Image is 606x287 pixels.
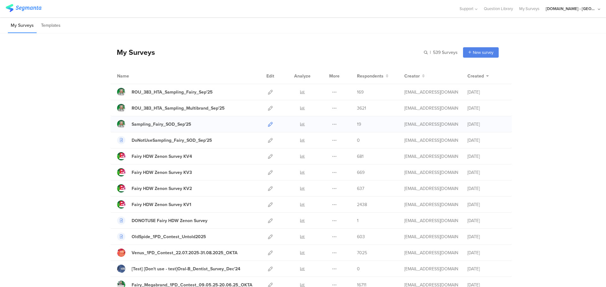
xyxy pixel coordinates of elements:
div: OldSpide_1PD_Contest_Untold2025 [132,233,206,240]
div: jansson.cj@pg.com [404,250,458,256]
div: Name [117,73,155,79]
div: [DATE] [467,105,505,112]
div: Fairy HDW Zenon Survey KV2 [132,185,192,192]
span: Support [460,6,473,12]
button: Creator [404,73,425,79]
div: Sampling_Fairy_SOD_Sep'25 [132,121,191,128]
div: Fairy HDW Zenon Survey KV4 [132,153,192,160]
div: [DATE] [467,121,505,128]
div: [DATE] [467,169,505,176]
div: [DATE] [467,137,505,144]
a: DONOTUSE Fairy HDW Zenon Survey [117,216,207,225]
div: DoNotUseSampling_Fairy_SOD_Sep'25 [132,137,212,144]
a: Venus_1PD_Contest_22.07.2025-31.08.2025_OKTA [117,249,238,257]
div: gheorghe.a.4@pg.com [404,137,458,144]
div: [DATE] [467,250,505,256]
div: Analyze [293,68,312,84]
div: [DATE] [467,153,505,160]
div: [DATE] [467,185,505,192]
div: [DATE] [467,201,505,208]
a: DoNotUseSampling_Fairy_SOD_Sep'25 [117,136,212,144]
li: My Surveys [8,18,37,33]
div: gheorghe.a.4@pg.com [404,201,458,208]
a: [Test] [Don't use - test]Oral-B_Dentist_Survey_Dec'24 [117,265,240,273]
img: segmanta logo [6,4,41,12]
div: Edit [264,68,277,84]
span: | [429,49,432,56]
div: [DATE] [467,266,505,272]
div: gheorghe.a.4@pg.com [404,169,458,176]
div: gheorghe.a.4@pg.com [404,121,458,128]
span: 169 [357,89,364,95]
span: 7025 [357,250,367,256]
div: Fairy HDW Zenon Survey KV1 [132,201,191,208]
a: OldSpide_1PD_Contest_Untold2025 [117,232,206,241]
a: Fairy HDW Zenon Survey KV1 [117,200,191,209]
div: ROU_383_HTA_Sampling_Fairy_Sep'25 [132,89,213,95]
div: More [328,68,341,84]
span: 637 [357,185,364,192]
div: [DATE] [467,89,505,95]
span: 0 [357,137,360,144]
div: [DOMAIN_NAME] - [GEOGRAPHIC_DATA] [546,6,596,12]
span: New survey [473,49,493,55]
li: Templates [38,18,63,33]
span: 2438 [357,201,367,208]
span: Creator [404,73,420,79]
div: gheorghe.a.4@pg.com [404,233,458,240]
span: Created [467,73,484,79]
a: ROU_383_HTA_Sampling_Fairy_Sep'25 [117,88,213,96]
div: gheorghe.a.4@pg.com [404,153,458,160]
div: gheorghe.a.4@pg.com [404,185,458,192]
div: gheorghe.a.4@pg.com [404,217,458,224]
span: 681 [357,153,364,160]
a: Fairy HDW Zenon Survey KV3 [117,168,192,176]
span: 3621 [357,105,366,112]
span: 669 [357,169,365,176]
div: DONOTUSE Fairy HDW Zenon Survey [132,217,207,224]
div: betbeder.mb@pg.com [404,266,458,272]
button: Respondents [357,73,389,79]
span: 19 [357,121,361,128]
div: ROU_383_HTA_Sampling_Multibrand_Sep'25 [132,105,225,112]
div: [Test] [Don't use - test]Oral-B_Dentist_Survey_Dec'24 [132,266,240,272]
span: 603 [357,233,365,240]
button: Created [467,73,489,79]
div: gheorghe.a.4@pg.com [404,105,458,112]
span: 539 Surveys [433,49,458,56]
div: Venus_1PD_Contest_22.07.2025-31.08.2025_OKTA [132,250,238,256]
span: Respondents [357,73,383,79]
div: [DATE] [467,217,505,224]
span: 1 [357,217,359,224]
a: Sampling_Fairy_SOD_Sep'25 [117,120,191,128]
span: 0 [357,266,360,272]
a: Fairy HDW Zenon Survey KV4 [117,152,192,160]
a: Fairy HDW Zenon Survey KV2 [117,184,192,192]
div: [DATE] [467,233,505,240]
div: My Surveys [110,47,155,58]
a: ROU_383_HTA_Sampling_Multibrand_Sep'25 [117,104,225,112]
div: Fairy HDW Zenon Survey KV3 [132,169,192,176]
div: gheorghe.a.4@pg.com [404,89,458,95]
